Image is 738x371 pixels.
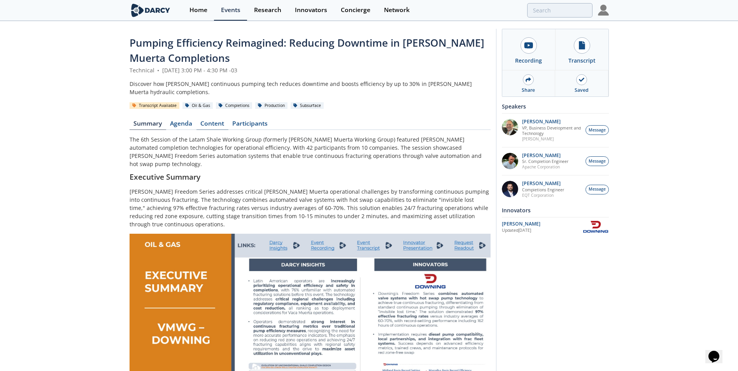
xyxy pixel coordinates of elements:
[182,102,213,109] div: Oil & Gas
[502,203,609,217] div: Innovators
[555,29,608,70] a: Transcript
[522,187,564,192] p: Completions Engineer
[502,220,583,227] div: [PERSON_NAME]
[166,121,196,130] a: Agenda
[130,171,200,182] strong: Executive Summary
[341,7,370,13] div: Concierge
[589,186,606,192] span: Message
[522,136,581,142] p: [PERSON_NAME]
[568,56,596,65] div: Transcript
[130,80,491,96] div: Discover how [PERSON_NAME] continuous pumping tech reduces downtime and boosts efficiency by up t...
[502,220,609,234] a: [PERSON_NAME] Updated[DATE] Downing
[291,102,324,109] div: Subsurface
[502,100,609,113] div: Speakers
[522,125,581,136] p: VP, Business Development and Technology
[589,127,606,133] span: Message
[228,121,272,130] a: Participants
[130,187,491,228] p: [PERSON_NAME] Freedom Series addresses critical [PERSON_NAME] Muerta operational challenges by tr...
[589,158,606,164] span: Message
[585,185,609,194] button: Message
[196,121,228,130] a: Content
[598,5,609,16] img: Profile
[585,125,609,135] button: Message
[515,56,542,65] div: Recording
[255,102,288,109] div: Production
[705,340,730,363] iframe: chat widget
[502,227,583,234] div: Updated [DATE]
[502,119,518,135] img: 86e59a17-6af7-4f0c-90df-8cecba4476f1
[502,29,556,70] a: Recording
[522,87,535,94] div: Share
[130,121,166,130] a: Summary
[575,87,589,94] div: Saved
[502,153,518,169] img: 9bc3f5c1-b56b-4cab-9257-8007c416e4ca
[295,7,327,13] div: Innovators
[130,36,484,65] span: Pumping Efficiency Reimagined: Reducing Downtime in [PERSON_NAME] Muerta Completions
[585,156,609,166] button: Message
[522,153,568,158] p: [PERSON_NAME]
[130,3,172,17] img: logo-wide.svg
[254,7,281,13] div: Research
[384,7,410,13] div: Network
[527,3,593,17] input: Advanced Search
[156,66,161,74] span: •
[522,159,568,164] p: Sr. Completion Engineer
[189,7,207,13] div: Home
[522,181,564,186] p: [PERSON_NAME]
[582,220,608,234] img: Downing
[522,192,564,198] p: EQT Corporation
[130,135,491,168] p: The 6th Session of the Latam Shale Working Group (formerly [PERSON_NAME] Muerta Working Group) fe...
[522,164,568,170] p: Apache Corporation
[221,7,240,13] div: Events
[130,66,491,74] div: Technical [DATE] 3:00 PM - 4:30 PM -03
[130,102,180,109] div: Transcript Available
[216,102,252,109] div: Completions
[522,119,581,124] p: [PERSON_NAME]
[502,181,518,197] img: 3512a492-ffb1-43a2-aa6f-1f7185b1b763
